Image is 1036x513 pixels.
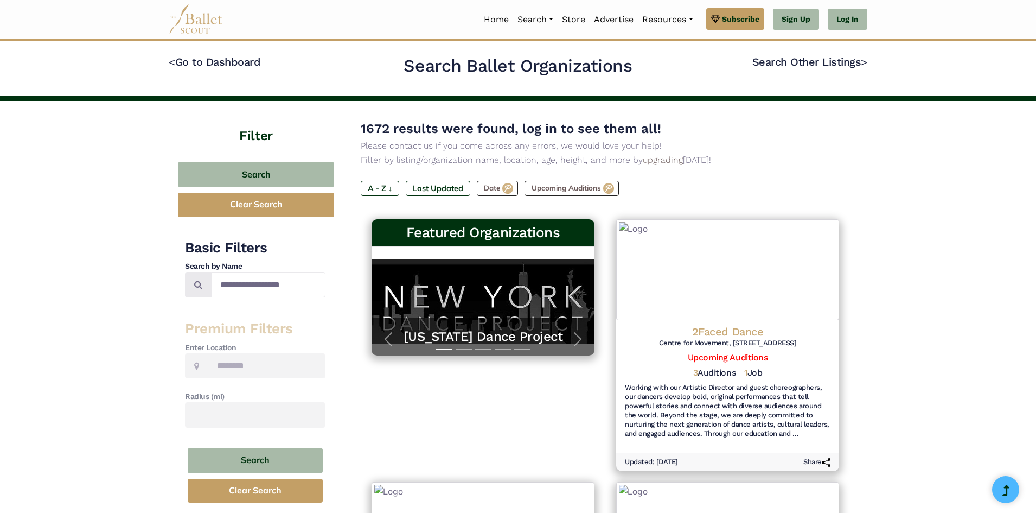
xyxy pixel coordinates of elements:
a: <Go to Dashboard [169,55,260,68]
label: A - Z ↓ [361,181,399,196]
code: < [169,55,175,68]
p: Filter by listing/organization name, location, age, height, and more by [DATE]! [361,153,850,167]
a: Upcoming Auditions [688,352,768,363]
a: Log In [828,9,867,30]
label: Last Updated [406,181,470,196]
a: [US_STATE] Dance Project [382,328,584,345]
label: Date [477,181,518,196]
a: Search [513,8,558,31]
span: Subscribe [722,13,759,25]
span: 3 [693,368,698,378]
button: Slide 1 [436,343,452,356]
h4: Filter [169,101,343,145]
button: Slide 4 [495,343,511,356]
img: gem.svg [711,13,720,25]
button: Slide 2 [456,343,472,356]
button: Slide 3 [475,343,491,356]
h6: Share [803,458,830,467]
h3: Basic Filters [185,239,325,257]
a: Sign Up [773,9,819,30]
input: Location [208,353,325,379]
img: Logo [616,219,839,320]
a: Home [479,8,513,31]
span: 1 [744,368,747,378]
h2: Search Ballet Organizations [404,55,632,78]
a: Search Other Listings> [752,55,867,68]
a: Subscribe [706,8,764,30]
h3: Premium Filters [185,320,325,338]
label: Upcoming Auditions [525,181,619,196]
h6: Updated: [DATE] [625,458,678,467]
h3: Featured Organizations [380,224,586,242]
h6: Centre for Movement, [STREET_ADDRESS] [625,339,830,348]
h4: 2Faced Dance [625,325,830,339]
button: Slide 5 [514,343,530,356]
h5: Job [744,368,762,379]
h4: Radius (mi) [185,391,325,402]
code: > [861,55,867,68]
button: Search [178,162,334,187]
p: Please contact us if you come across any errors, we would love your help! [361,139,850,153]
button: Clear Search [178,193,334,217]
a: upgrading [643,155,683,165]
button: Search [188,448,323,473]
h6: Working with our Artistic Director and guest choreographers, our dancers develop bold, original p... [625,383,830,438]
h4: Search by Name [185,261,325,272]
input: Search by names... [211,272,325,297]
h4: Enter Location [185,343,325,353]
a: Store [558,8,590,31]
a: Advertise [590,8,638,31]
span: 1672 results were found, log in to see them all! [361,121,661,136]
a: Resources [638,8,697,31]
button: Clear Search [188,479,323,503]
h5: Auditions [693,368,736,379]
